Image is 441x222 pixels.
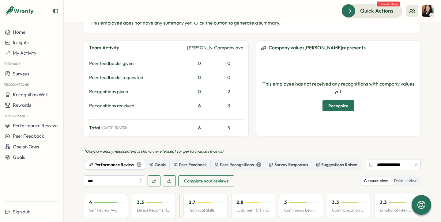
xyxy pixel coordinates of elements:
div: Peer feedbacks requested [89,74,185,81]
div: 7 [256,162,261,167]
div: 6 [187,102,212,109]
p: Emotional Intelligence [380,208,413,213]
div: Goals [149,162,166,168]
div: Team Activity [89,44,185,52]
div: Company avg [214,44,243,51]
div: Survey Responses [269,162,308,168]
button: Complete your reviews [178,175,234,186]
span: Recognition Wall [13,92,47,98]
span: Quick Actions [360,7,394,15]
p: Direct Reports Review Avg [137,208,171,213]
div: Peer Recognitions [214,162,261,168]
span: Insights [13,40,29,45]
p: Judgment & Thinking Skills [236,208,270,213]
span: 1 task waiting [377,2,400,6]
span: Recognize [328,101,349,111]
p: 2.8 [236,199,243,206]
span: Rewards [13,102,31,108]
div: Recognitions given [89,88,185,95]
p: This employee does not have any summary yet. Click the button to generate a summary. [90,19,281,27]
p: *Only content is shown here (except for performance reviews) [84,149,421,154]
span: My Activity [13,50,36,56]
span: non-anonymous [94,149,123,154]
div: [PERSON_NAME] [187,44,212,51]
span: Home [13,29,25,35]
p: Self Review Avg [89,208,123,213]
span: Complete your reviews [184,176,228,186]
div: Peer feedbacks given [89,60,185,67]
p: Technical Skills [189,208,222,213]
div: 0 [187,88,212,95]
div: Performance Review [89,162,141,168]
span: Peer Feedback [13,133,44,139]
button: Quick Actions [341,4,402,17]
span: ( [DATE] - [DATE] ) [101,126,127,130]
div: Recognitions received [89,102,185,109]
img: Leslie Zapata [422,5,434,17]
p: 3.3 [332,199,339,206]
div: 23 [137,162,141,167]
p: 3 [284,199,287,206]
p: Communication Skills [332,208,366,213]
div: 6 [187,124,212,131]
span: Performance Reviews [13,123,58,128]
div: 2 [214,88,243,95]
p: 2.7 [189,199,195,206]
div: 0 [214,74,243,81]
span: Company values [PERSON_NAME] represents [269,44,366,52]
span: Total [89,124,100,131]
button: Expand sidebar [52,8,58,14]
span: Surveys [13,71,29,77]
div: Peer Feedback [173,162,207,168]
span: Goals [13,154,25,160]
span: One on Ones [13,144,39,150]
div: 0 [214,60,243,67]
p: 3.3 [137,199,144,206]
label: Detailed View [391,177,420,185]
p: 3.3 [380,199,387,206]
div: 5 [214,124,243,131]
div: 0 [187,60,212,67]
div: 3 [214,102,243,109]
p: Continuous Learning [284,208,318,213]
p: This employee has not received any recognitions with company values yet! [261,80,416,95]
p: 4 [89,199,92,206]
button: Recognize [322,100,354,111]
div: 0 [187,74,212,81]
span: Sign out [13,209,30,215]
div: Suggestions Raised [316,162,357,168]
label: Compact View [361,177,391,185]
